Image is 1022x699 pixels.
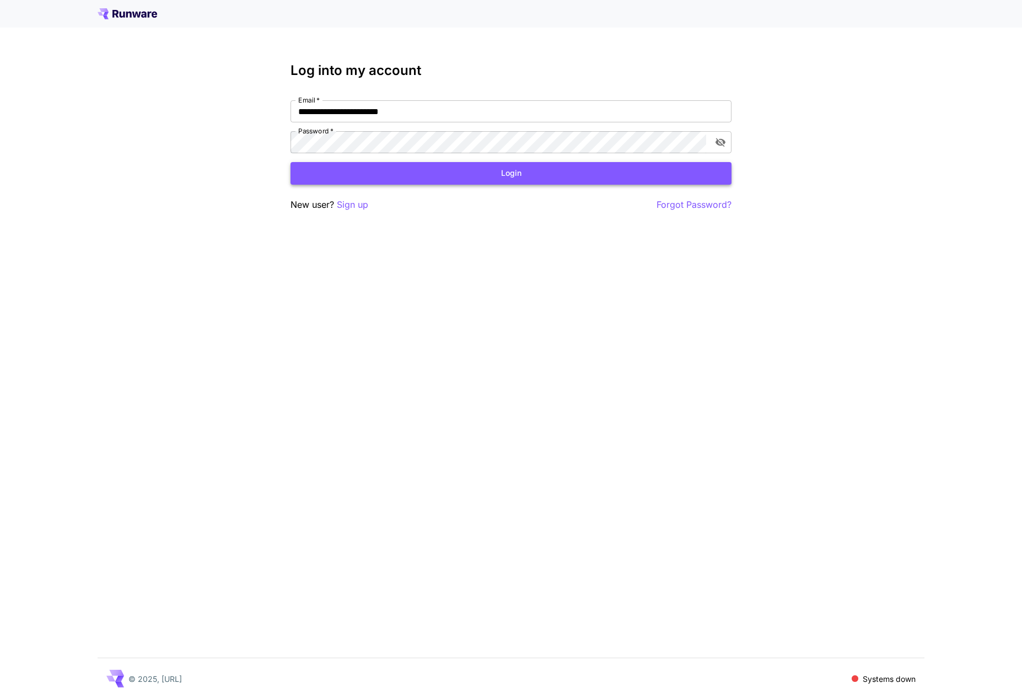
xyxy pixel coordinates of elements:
[337,198,368,212] button: Sign up
[863,673,916,685] p: Systems down
[128,673,182,685] p: © 2025, [URL]
[291,198,368,212] p: New user?
[291,63,731,78] h3: Log into my account
[291,162,731,185] button: Login
[298,126,334,136] label: Password
[657,198,731,212] button: Forgot Password?
[711,132,730,152] button: toggle password visibility
[298,95,320,105] label: Email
